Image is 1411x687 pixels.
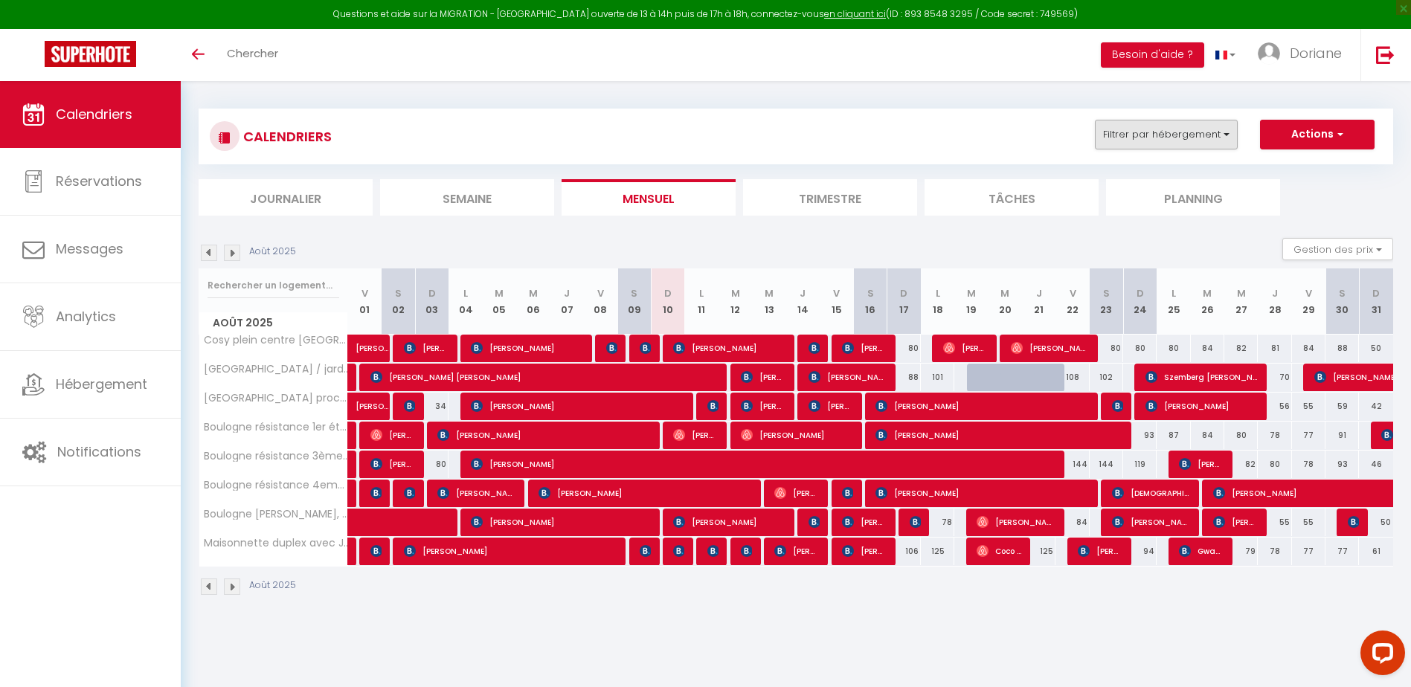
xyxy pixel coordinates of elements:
span: [PERSON_NAME] [774,479,819,507]
div: 80 [887,335,921,362]
th: 11 [685,268,719,335]
div: 106 [887,538,921,565]
div: 77 [1325,538,1359,565]
abbr: S [1103,286,1110,300]
abbr: M [1203,286,1212,300]
a: [PERSON_NAME] [348,538,356,566]
span: [PERSON_NAME] [356,326,390,355]
th: 22 [1055,268,1089,335]
th: 06 [516,268,550,335]
div: 77 [1292,422,1325,449]
th: 08 [584,268,617,335]
span: Chercher [227,45,278,61]
div: 80 [1157,335,1190,362]
span: [PERSON_NAME] [404,479,415,507]
button: Filtrer par hébergement [1095,120,1238,149]
span: [PERSON_NAME] [PERSON_NAME] [809,363,887,391]
div: 77 [1292,538,1325,565]
th: 16 [853,268,887,335]
th: 18 [921,268,954,335]
abbr: J [1036,286,1042,300]
span: [PERSON_NAME] [943,334,988,362]
span: Réservations [56,172,142,190]
th: 21 [1022,268,1055,335]
div: 125 [921,538,954,565]
li: Planning [1106,179,1280,216]
span: [PERSON_NAME] [471,334,582,362]
th: 27 [1224,268,1258,335]
span: [PERSON_NAME] [1078,537,1122,565]
th: 01 [348,268,382,335]
abbr: M [529,286,538,300]
th: 05 [483,268,516,335]
th: 17 [887,268,921,335]
th: 02 [382,268,415,335]
div: 46 [1359,451,1393,478]
span: [GEOGRAPHIC_DATA] / jardin [202,364,350,375]
span: [PERSON_NAME] [875,479,1087,507]
div: 84 [1292,335,1325,362]
span: Hébergement [56,375,147,393]
abbr: L [1171,286,1176,300]
span: Boulogne résistance 1er étage hyper centre [202,422,350,433]
div: 93 [1325,451,1359,478]
th: 12 [719,268,752,335]
img: ... [1258,42,1280,65]
abbr: M [967,286,976,300]
div: 55 [1258,509,1291,536]
a: Chercher [216,29,289,81]
abbr: L [936,286,940,300]
img: logout [1376,45,1395,64]
span: [PERSON_NAME] [437,421,649,449]
th: 23 [1090,268,1123,335]
div: 50 [1359,335,1393,362]
th: 14 [786,268,820,335]
abbr: L [699,286,704,300]
div: 80 [1090,335,1123,362]
abbr: J [564,286,570,300]
span: [PERSON_NAME] [PERSON_NAME] [404,392,415,420]
abbr: D [1137,286,1144,300]
th: 26 [1191,268,1224,335]
span: [PERSON_NAME] [1112,508,1190,536]
span: [PERSON_NAME] [370,450,415,478]
div: 88 [887,364,921,391]
span: [PERSON_NAME] [640,334,651,362]
span: [PERSON_NAME] [370,421,415,449]
abbr: S [631,286,637,300]
span: [PERSON_NAME] [356,384,390,413]
span: Cosy plein centre [GEOGRAPHIC_DATA] 70m2 [202,335,350,346]
span: [PERSON_NAME] [1011,334,1089,362]
span: [PERSON_NAME] [707,537,719,565]
div: 82 [1224,335,1258,362]
abbr: M [731,286,740,300]
span: [PERSON_NAME] [977,508,1055,536]
th: 03 [415,268,449,335]
div: 80 [1123,335,1157,362]
span: [PERSON_NAME] [842,508,887,536]
img: Super Booking [45,41,136,67]
span: [PERSON_NAME] [1179,450,1224,478]
abbr: S [395,286,402,300]
button: Actions [1260,120,1375,149]
div: 125 [1022,538,1055,565]
span: [PERSON_NAME] [875,392,1087,420]
div: 78 [921,509,954,536]
span: Analytics [56,307,116,326]
div: 93 [1123,422,1157,449]
span: [PERSON_NAME] [PERSON_NAME] [370,363,716,391]
a: ... Doriane [1247,29,1360,81]
span: [PERSON_NAME] [437,479,515,507]
abbr: M [1237,286,1246,300]
div: 34 [415,393,449,420]
div: 84 [1191,422,1224,449]
span: [PERSON_NAME] [606,334,617,362]
span: [PERSON_NAME] [370,479,382,507]
div: 56 [1258,393,1291,420]
div: 91 [1325,422,1359,449]
div: 78 [1258,422,1291,449]
span: [PERSON_NAME] [404,537,616,565]
th: 20 [989,268,1022,335]
th: 07 [550,268,583,335]
abbr: M [765,286,774,300]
